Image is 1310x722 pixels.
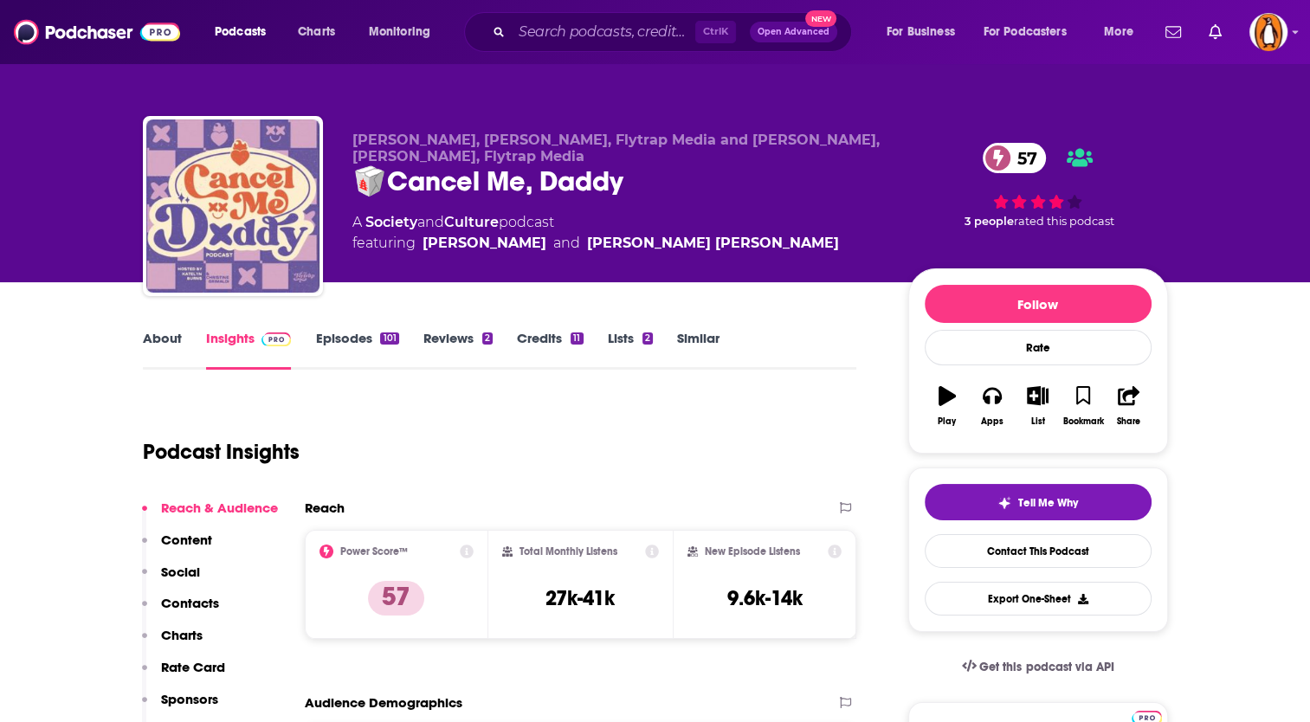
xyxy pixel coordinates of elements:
a: Oliver-Ash Kleine [587,233,839,254]
a: Katelyn Burns [423,233,546,254]
div: A podcast [352,212,839,254]
img: tell me why sparkle [997,496,1011,510]
p: 57 [368,581,424,616]
h2: New Episode Listens [705,545,800,558]
p: Contacts [161,595,219,611]
div: Share [1117,416,1140,427]
img: 🥡Cancel Me, Daddy [146,119,319,293]
img: Podchaser Pro [261,332,292,346]
a: 57 [983,143,1046,173]
span: and [553,233,580,254]
button: Contacts [142,595,219,627]
button: Bookmark [1061,375,1106,437]
p: Sponsors [161,691,218,707]
a: About [143,330,182,370]
button: Social [142,564,200,596]
button: Open AdvancedNew [750,22,837,42]
button: Follow [925,285,1152,323]
span: and [417,214,444,230]
h2: Power Score™ [340,545,408,558]
h3: 9.6k-14k [727,585,803,611]
span: Monitoring [369,20,430,44]
span: Ctrl K [695,21,736,43]
a: Contact This Podcast [925,534,1152,568]
div: Play [938,416,956,427]
div: Rate [925,330,1152,365]
a: InsightsPodchaser Pro [206,330,292,370]
img: Podchaser - Follow, Share and Rate Podcasts [14,16,180,48]
a: Culture [444,214,499,230]
span: 3 people [965,215,1014,228]
a: Show notifications dropdown [1202,17,1229,47]
p: Social [161,564,200,580]
img: User Profile [1249,13,1287,51]
p: Charts [161,627,203,643]
p: Content [161,532,212,548]
button: Show profile menu [1249,13,1287,51]
div: 2 [482,332,493,345]
a: Charts [287,18,345,46]
span: New [805,10,836,27]
button: open menu [972,18,1092,46]
h2: Reach [305,500,345,516]
button: tell me why sparkleTell Me Why [925,484,1152,520]
span: Tell Me Why [1018,496,1078,510]
button: Content [142,532,212,564]
span: rated this podcast [1014,215,1114,228]
span: 57 [1000,143,1046,173]
button: open menu [357,18,453,46]
span: Logged in as penguin_portfolio [1249,13,1287,51]
button: Reach & Audience [142,500,278,532]
h1: Podcast Insights [143,439,300,465]
button: Charts [142,627,203,659]
a: Get this podcast via API [948,646,1128,688]
span: For Business [887,20,955,44]
span: featuring [352,233,839,254]
span: Podcasts [215,20,266,44]
input: Search podcasts, credits, & more... [512,18,695,46]
a: Episodes101 [315,330,398,370]
button: Rate Card [142,659,225,691]
span: Charts [298,20,335,44]
button: open menu [203,18,288,46]
h2: Audience Demographics [305,694,462,711]
p: Rate Card [161,659,225,675]
div: 11 [571,332,583,345]
span: Open Advanced [758,28,829,36]
button: open menu [1092,18,1155,46]
h3: 27k-41k [545,585,615,611]
div: 57 3 peoplerated this podcast [908,132,1168,239]
span: For Podcasters [984,20,1067,44]
button: Export One-Sheet [925,582,1152,616]
button: Apps [970,375,1015,437]
span: [PERSON_NAME], [PERSON_NAME], Flytrap Media and [PERSON_NAME], [PERSON_NAME], Flytrap Media [352,132,880,164]
a: Similar [677,330,720,370]
div: Apps [981,416,1003,427]
a: Reviews2 [423,330,493,370]
a: Credits11 [517,330,583,370]
div: Bookmark [1062,416,1103,427]
button: Play [925,375,970,437]
a: Lists2 [608,330,653,370]
a: Society [365,214,417,230]
div: Search podcasts, credits, & more... [481,12,868,52]
span: Get this podcast via API [979,660,1113,674]
button: open menu [874,18,977,46]
button: Share [1106,375,1151,437]
div: 2 [642,332,653,345]
button: List [1015,375,1060,437]
p: Reach & Audience [161,500,278,516]
a: Show notifications dropdown [1158,17,1188,47]
span: More [1104,20,1133,44]
div: 101 [380,332,398,345]
h2: Total Monthly Listens [519,545,617,558]
div: List [1031,416,1045,427]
